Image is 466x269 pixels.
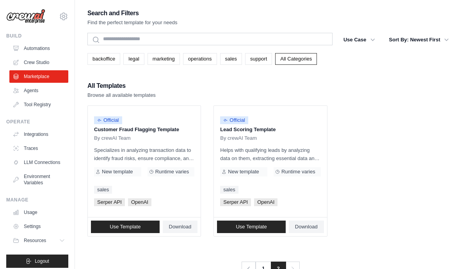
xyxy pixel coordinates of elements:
a: Automations [9,42,68,55]
a: sales [220,186,238,194]
a: Crew Studio [9,56,68,69]
p: Browse all available templates [87,91,156,99]
a: support [245,53,272,65]
button: Use Case [339,33,380,47]
p: Lead Scoring Template [220,126,320,134]
span: OpenAI [128,198,151,206]
h2: Search and Filters [87,8,178,19]
a: All Categories [275,53,317,65]
a: Marketplace [9,70,68,83]
span: Use Template [236,224,267,230]
a: Agents [9,84,68,97]
span: New template [102,169,133,175]
p: Specializes in analyzing transaction data to identify fraud risks, ensure compliance, and conduct... [94,146,194,162]
p: Helps with qualifying leads by analyzing data on them, extracting essential data and doing furthe... [220,146,320,162]
span: Logout [35,258,49,264]
a: legal [123,53,144,65]
a: backoffice [87,53,120,65]
span: Official [94,116,122,124]
span: Download [169,224,192,230]
a: Settings [9,220,68,233]
span: Serper API [220,198,251,206]
a: Environment Variables [9,170,68,189]
div: Manage [6,197,68,203]
span: New template [228,169,259,175]
a: Usage [9,206,68,219]
a: sales [220,53,242,65]
span: Use Template [110,224,141,230]
a: Tool Registry [9,98,68,111]
span: By crewAI Team [94,135,131,141]
a: LLM Connections [9,156,68,169]
a: marketing [148,53,180,65]
span: OpenAI [254,198,277,206]
a: operations [183,53,217,65]
span: Runtime varies [281,169,315,175]
a: Integrations [9,128,68,141]
div: Build [6,33,68,39]
span: Serper API [94,198,125,206]
span: Resources [24,237,46,244]
div: Operate [6,119,68,125]
img: Logo [6,9,45,24]
span: Official [220,116,248,124]
button: Logout [6,255,68,268]
p: Find the perfect template for your needs [87,19,178,27]
a: Use Template [217,221,286,233]
a: Traces [9,142,68,155]
span: Download [295,224,318,230]
p: Customer Fraud Flagging Template [94,126,194,134]
span: By crewAI Team [220,135,257,141]
button: Resources [9,234,68,247]
h2: All Templates [87,80,156,91]
a: Download [289,221,324,233]
button: Sort By: Newest First [384,33,454,47]
a: sales [94,186,112,194]
a: Use Template [91,221,160,233]
span: Runtime varies [155,169,189,175]
a: Download [163,221,198,233]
